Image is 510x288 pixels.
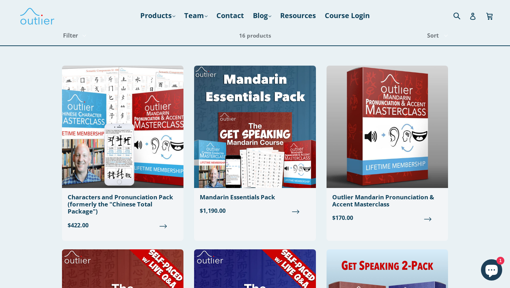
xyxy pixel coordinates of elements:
img: Mandarin Essentials Pack [194,66,316,188]
div: Characters and Pronunciation Pack (formerly the "Chinese Total Package") [68,194,178,215]
span: $1,190.00 [200,206,310,215]
inbox-online-store-chat: Shopify online store chat [479,259,504,282]
a: Resources [277,9,319,22]
span: $422.00 [68,221,178,229]
a: Course Login [321,9,373,22]
a: Blog [249,9,275,22]
a: Team [181,9,211,22]
span: 16 products [239,32,271,39]
img: Outlier Linguistics [19,5,55,26]
a: Contact [213,9,248,22]
input: Search [452,8,471,23]
div: Outlier Mandarin Pronunciation & Accent Masterclass [332,194,442,208]
a: Characters and Pronunciation Pack (formerly the "Chinese Total Package") $422.00 [62,66,183,235]
a: Mandarin Essentials Pack $1,190.00 [194,66,316,221]
span: $170.00 [332,214,442,222]
a: Outlier Mandarin Pronunciation & Accent Masterclass $170.00 [327,66,448,228]
img: Outlier Mandarin Pronunciation & Accent Masterclass Outlier Linguistics [327,66,448,188]
a: Products [137,9,179,22]
div: Mandarin Essentials Pack [200,194,310,201]
img: Chinese Total Package Outlier Linguistics [62,66,183,188]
